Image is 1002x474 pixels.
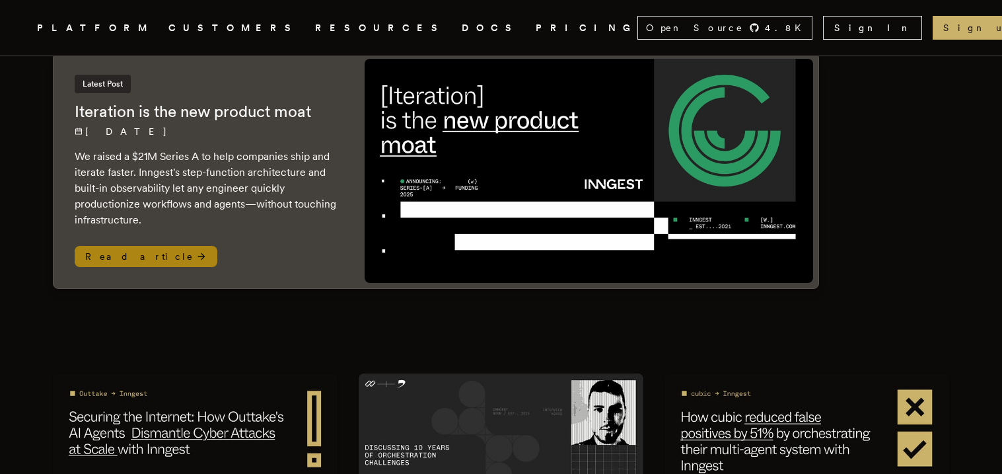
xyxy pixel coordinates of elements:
p: We raised a $21M Series A to help companies ship and iterate faster. Inngest's step-function arch... [75,149,338,228]
span: Read article [75,246,217,267]
span: Open Source [646,21,744,34]
h2: Iteration is the new product moat [75,101,338,122]
p: [DATE] [75,125,338,138]
button: PLATFORM [37,20,153,36]
a: DOCS [462,20,520,36]
a: Sign In [823,16,922,40]
a: CUSTOMERS [168,20,299,36]
span: Latest Post [75,75,131,93]
a: PRICING [536,20,637,36]
img: Featured image for Iteration is the new product moat blog post [365,59,813,283]
span: 4.8 K [765,21,809,34]
button: RESOURCES [315,20,446,36]
a: Latest PostIteration is the new product moat[DATE] We raised a $21M Series A to help companies sh... [53,53,819,289]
